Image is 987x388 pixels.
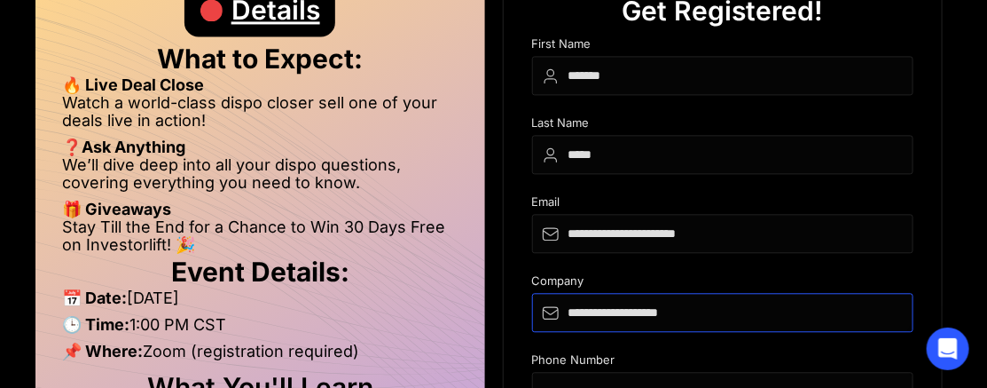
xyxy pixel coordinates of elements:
li: Zoom (registration required) [62,343,458,369]
li: We’ll dive deep into all your dispo questions, covering everything you need to know. [62,156,458,201]
div: Last Name [532,116,914,135]
strong: 📅 Date: [62,289,127,307]
li: 1:00 PM CST [62,316,458,343]
div: Email [532,195,914,214]
strong: 📌 Where: [62,342,143,360]
li: Watch a world-class dispo closer sell one of your deals live in action! [62,94,458,139]
div: Open Intercom Messenger [927,328,969,370]
strong: 🕒 Time: [62,315,129,334]
strong: ❓Ask Anything [62,138,185,156]
strong: 🎁 Giveaways [62,200,171,218]
div: Company [532,274,914,293]
li: Stay Till the End for a Chance to Win 30 Days Free on Investorlift! 🎉 [62,218,458,254]
strong: Event Details: [171,256,349,288]
li: [DATE] [62,289,458,316]
strong: What to Expect: [157,43,363,75]
div: First Name [532,37,914,56]
strong: 🔥 Live Deal Close [62,75,204,94]
div: Phone Number [532,353,914,372]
